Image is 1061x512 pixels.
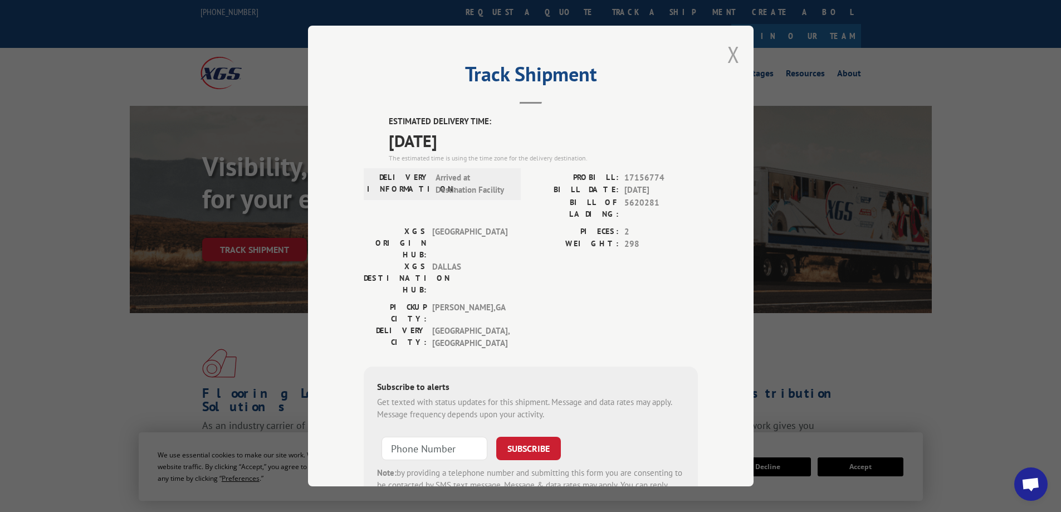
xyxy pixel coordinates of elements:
[624,172,698,184] span: 17156774
[1014,467,1048,501] div: Open chat
[531,172,619,184] label: PROBILL:
[377,467,684,505] div: by providing a telephone number and submitting this form you are consenting to be contacted by SM...
[364,261,427,296] label: XGS DESTINATION HUB:
[624,226,698,238] span: 2
[624,184,698,197] span: [DATE]
[531,197,619,220] label: BILL OF LADING:
[531,184,619,197] label: BILL DATE:
[531,226,619,238] label: PIECES:
[432,325,507,350] span: [GEOGRAPHIC_DATA] , [GEOGRAPHIC_DATA]
[624,197,698,220] span: 5620281
[436,172,511,197] span: Arrived at Destination Facility
[389,115,698,128] label: ESTIMATED DELIVERY TIME:
[624,238,698,251] span: 298
[377,380,684,396] div: Subscribe to alerts
[389,128,698,153] span: [DATE]
[496,437,561,460] button: SUBSCRIBE
[364,66,698,87] h2: Track Shipment
[364,301,427,325] label: PICKUP CITY:
[389,153,698,163] div: The estimated time is using the time zone for the delivery destination.
[364,226,427,261] label: XGS ORIGIN HUB:
[377,396,684,421] div: Get texted with status updates for this shipment. Message and data rates may apply. Message frequ...
[364,325,427,350] label: DELIVERY CITY:
[382,437,487,460] input: Phone Number
[727,40,740,69] button: Close modal
[432,261,507,296] span: DALLAS
[377,467,397,478] strong: Note:
[432,301,507,325] span: [PERSON_NAME] , GA
[432,226,507,261] span: [GEOGRAPHIC_DATA]
[367,172,430,197] label: DELIVERY INFORMATION:
[531,238,619,251] label: WEIGHT:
